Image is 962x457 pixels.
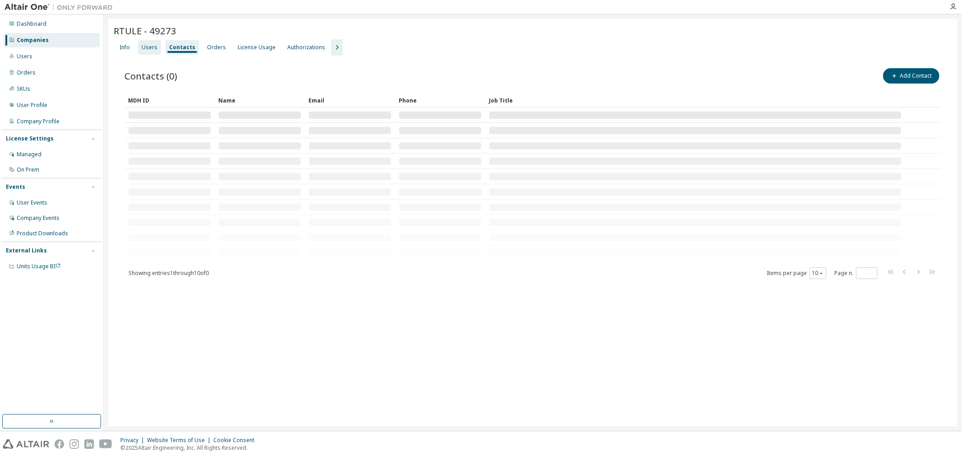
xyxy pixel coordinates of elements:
span: RTULE - 49273 [114,24,176,37]
div: On Prem [17,166,39,173]
div: MDH ID [128,93,211,107]
img: facebook.svg [55,439,64,449]
div: License Settings [6,135,54,142]
div: Orders [17,69,36,76]
div: Cookie Consent [213,437,260,444]
div: Companies [17,37,49,44]
div: Managed [17,151,41,158]
div: Events [6,183,25,191]
span: Contacts (0) [124,70,177,82]
div: Job Title [489,93,902,107]
div: Company Profile [17,118,60,125]
div: Users [17,53,32,60]
img: Altair One [5,3,117,12]
div: Orders [207,44,226,51]
div: Contacts [169,44,195,51]
div: Product Downloads [17,230,68,237]
div: Info [120,44,130,51]
div: External Links [6,247,47,254]
div: Users [142,44,157,51]
div: SKUs [17,85,30,93]
span: Units Usage BI [17,262,61,270]
span: Showing entries 1 through 10 of 0 [129,269,209,277]
button: Add Contact [883,68,939,84]
div: Name [218,93,301,107]
div: Company Events [17,215,60,222]
div: Website Terms of Use [147,437,213,444]
span: Page n. [834,267,878,279]
div: User Profile [17,102,47,109]
button: 10 [812,270,824,277]
div: Email [308,93,391,107]
div: Phone [399,93,482,107]
img: altair_logo.svg [3,439,49,449]
img: instagram.svg [69,439,79,449]
div: Privacy [120,437,147,444]
div: Dashboard [17,20,46,28]
div: Authorizations [287,44,325,51]
div: License Usage [238,44,276,51]
img: linkedin.svg [84,439,94,449]
p: © 2025 Altair Engineering, Inc. All Rights Reserved. [120,444,260,452]
div: User Events [17,199,47,206]
img: youtube.svg [99,439,112,449]
span: Items per page [767,267,826,279]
